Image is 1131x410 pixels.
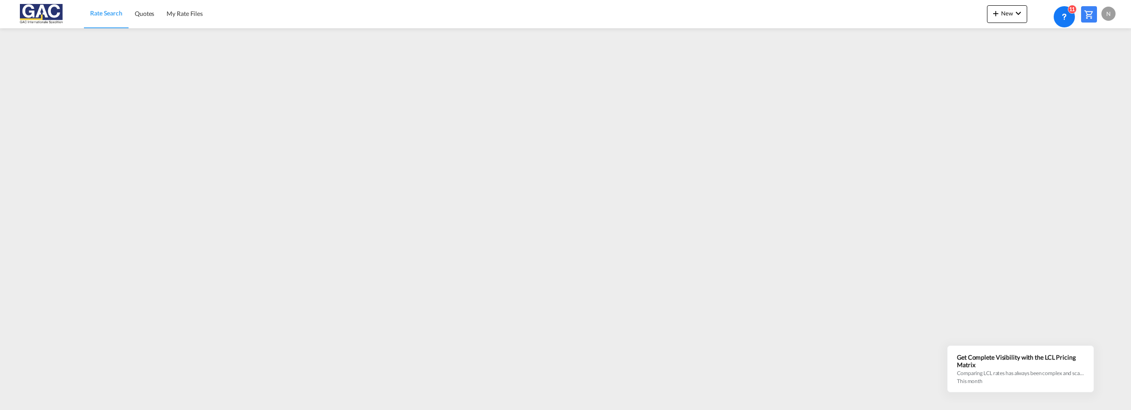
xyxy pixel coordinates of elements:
[987,5,1027,23] button: icon-plus 400-fgNewicon-chevron-down
[167,10,203,17] span: My Rate Files
[1013,8,1024,19] md-icon: icon-chevron-down
[991,8,1001,19] md-icon: icon-plus 400-fg
[90,9,122,17] span: Rate Search
[13,4,73,24] img: 9f305d00dc7b11eeb4548362177db9c3.png
[1101,7,1116,21] div: N
[135,10,154,17] span: Quotes
[991,10,1024,17] span: New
